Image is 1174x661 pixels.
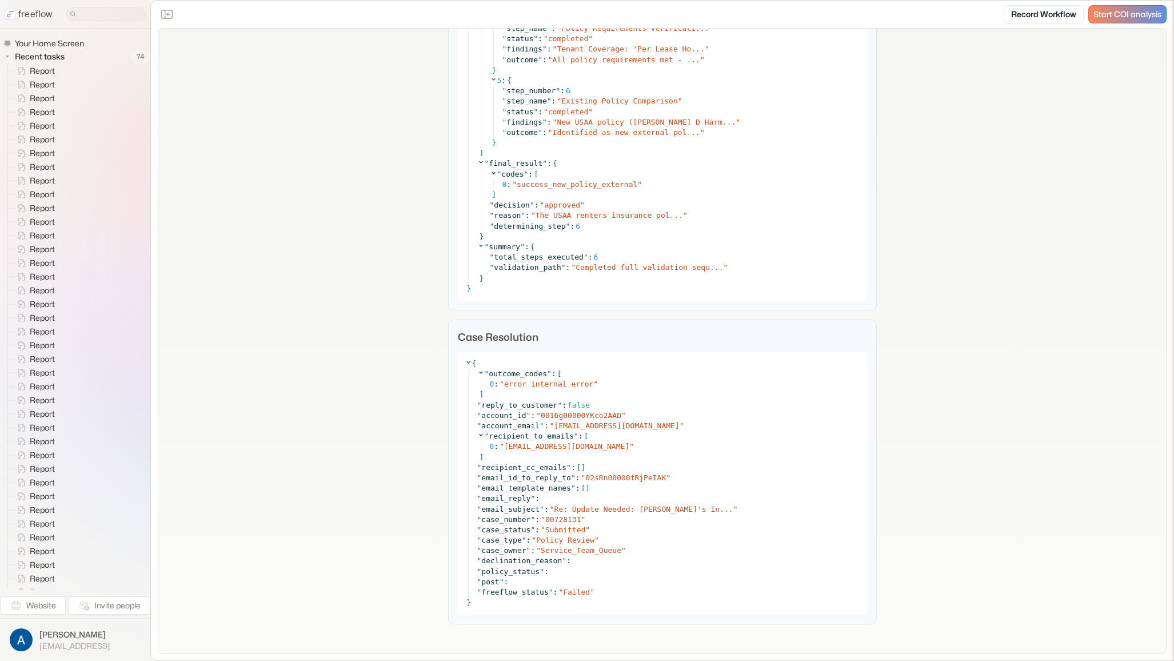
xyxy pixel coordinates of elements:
span: Report [27,353,58,365]
span: : [538,107,542,116]
span: Report [27,367,58,379]
span: " [533,107,538,116]
span: Report [27,491,58,502]
span: Recent tasks [13,51,68,62]
span: " [502,107,507,116]
span: Report [27,216,58,228]
span: : [525,242,529,252]
a: Report [8,64,59,78]
span: Report [27,422,58,433]
span: " [629,442,634,451]
span: outcome [506,55,538,64]
span: " [490,222,494,230]
span: : [544,421,549,430]
span: " [547,24,552,33]
span: " [540,505,544,513]
span: Report [27,312,58,324]
span: Report [27,573,58,584]
span: Report [27,285,58,296]
span: status [506,107,533,116]
span: " [542,118,547,126]
span: " [477,505,482,513]
a: Report [8,215,59,229]
span: Report [27,134,58,145]
span: " [530,494,535,503]
span: " [502,34,507,43]
span: " [700,128,705,137]
span: Report [27,244,58,255]
span: : [566,263,570,272]
span: " [553,118,557,126]
span: case_number [481,515,530,524]
span: findings [506,118,542,126]
span: " [594,380,598,388]
span: [ [581,483,586,493]
span: " [584,253,588,261]
span: approved [544,201,580,209]
span: " [502,86,507,95]
span: " [500,380,504,388]
span: outcome_codes [489,369,547,378]
span: false [568,401,590,409]
span: " [477,515,482,524]
span: " [485,432,489,440]
span: Report [27,148,58,159]
span: 6 [576,222,580,230]
a: Report [8,558,59,572]
span: total_steps_executed [494,253,584,261]
a: Report [8,242,59,256]
span: " [542,45,547,53]
span: account_email [481,421,540,430]
span: ] [480,149,484,157]
span: " [557,401,562,409]
span: email_reply [481,494,530,503]
p: Case Resolution [458,329,867,345]
span: " [502,55,507,64]
span: 0 [490,442,494,451]
a: Report [8,105,59,119]
span: : [547,118,552,126]
span: { [553,158,557,169]
span: Report [27,545,58,557]
span: Your Home Screen [13,38,87,49]
span: determining_step [494,222,565,230]
span: New USAA policy ([PERSON_NAME] D Harm... [557,118,736,126]
span: : [576,473,580,482]
span: ] [585,483,590,493]
span: step_name [506,97,546,105]
span: " [637,180,642,189]
span: summary [489,242,520,251]
span: outcome [506,128,538,137]
button: [PERSON_NAME][EMAIL_ADDRESS] [7,626,143,654]
span: " [678,97,682,105]
span: " [477,494,482,503]
span: Report [27,65,58,77]
span: Report [27,518,58,529]
a: Report [8,503,59,517]
a: Report [8,174,59,188]
span: : [571,463,576,473]
span: " [502,97,507,105]
a: Report [8,572,59,586]
span: Report [27,106,58,118]
span: : [501,75,506,86]
span: Report [27,93,58,104]
span: " [538,55,542,64]
span: 6 [566,86,570,95]
span: " [477,484,482,492]
a: Record Workflow [1004,5,1084,23]
span: : [552,97,556,105]
button: Close the sidebar [158,5,176,23]
span: 74 [131,49,150,64]
span: " [588,107,593,116]
span: " [571,473,576,482]
span: Report [27,408,58,420]
span: } [492,66,497,74]
span: email_template_names [481,484,571,492]
span: } [480,274,484,282]
span: : [494,442,498,451]
span: " [502,128,507,137]
span: error_internal_error [504,380,594,388]
span: codes [501,170,524,178]
a: Report [8,476,59,489]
